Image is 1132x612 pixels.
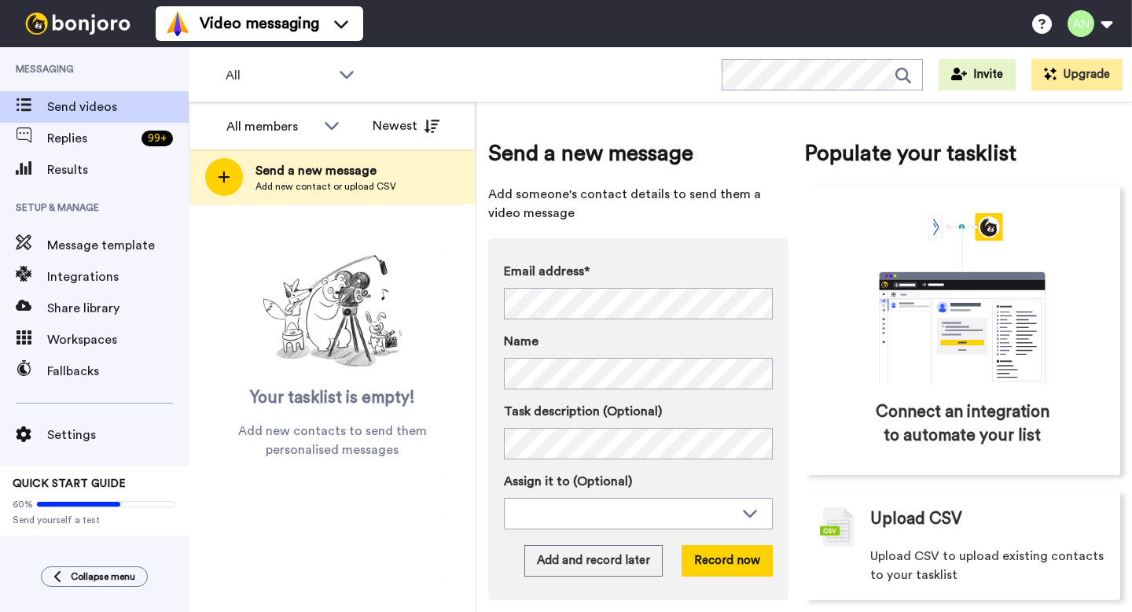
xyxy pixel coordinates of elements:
[13,478,126,489] span: QUICK START GUIDE
[47,160,189,179] span: Results
[524,545,663,577] button: Add and record later
[844,213,1080,385] div: animation
[226,66,331,85] span: All
[820,507,855,547] img: csv-grey.png
[71,570,135,583] span: Collapse menu
[212,422,452,459] span: Add new contacts to send them personalised messages
[200,13,319,35] span: Video messaging
[504,472,773,491] label: Assign it to (Optional)
[488,185,788,223] span: Add someone's contact details to send them a video message
[361,110,451,142] button: Newest
[871,400,1053,448] span: Connect an integration to automate your list
[165,11,190,36] img: vm-color.svg
[47,267,189,286] span: Integrations
[47,98,189,116] span: Send videos
[1031,59,1123,90] button: Upgrade
[226,117,316,136] div: All members
[255,180,396,193] span: Add new contact or upload CSV
[47,129,135,148] span: Replies
[47,236,189,255] span: Message template
[255,161,396,180] span: Send a new message
[870,507,962,531] span: Upload CSV
[13,498,33,511] span: 60%
[41,566,148,587] button: Collapse menu
[682,545,773,577] button: Record now
[47,426,189,444] span: Settings
[939,59,1016,90] button: Invite
[504,402,773,421] label: Task description (Optional)
[47,362,189,381] span: Fallbacks
[804,138,1120,169] span: Populate your tasklist
[504,262,773,281] label: Email address*
[13,514,176,526] span: Send yourself a test
[254,249,411,374] img: ready-set-action.png
[488,138,788,169] span: Send a new message
[250,386,415,410] span: Your tasklist is empty!
[870,547,1104,584] span: Upload CSV to upload existing contacts to your tasklist
[47,330,189,349] span: Workspaces
[47,299,189,318] span: Share library
[141,131,173,146] div: 99 +
[19,13,137,35] img: bj-logo-header-white.svg
[504,332,538,351] span: Name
